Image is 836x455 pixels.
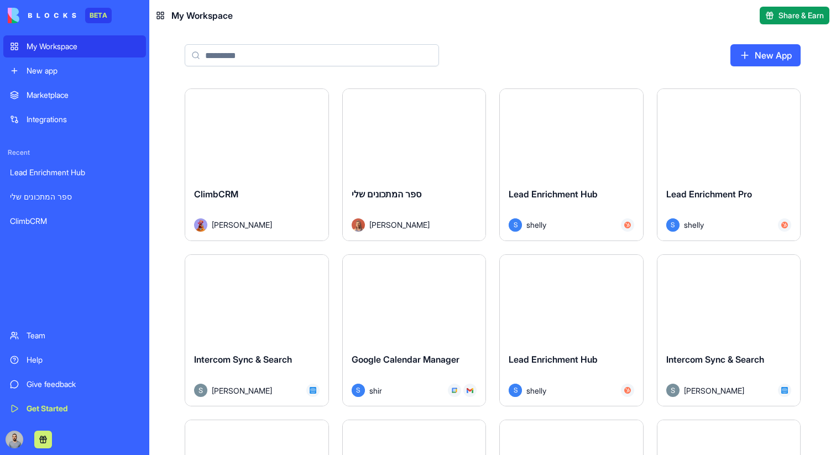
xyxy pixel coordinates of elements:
img: Hubspot_zz4hgj.svg [624,222,631,228]
a: Lead Enrichment Hub [3,161,146,184]
span: [PERSON_NAME] [684,385,744,396]
a: Integrations [3,108,146,130]
img: GCal_x6vdih.svg [451,387,458,394]
a: Team [3,325,146,347]
a: BETA [8,8,112,23]
img: logo [8,8,76,23]
span: S [509,218,522,232]
img: Avatar [352,218,365,232]
a: ClimbCRM [3,210,146,232]
div: ClimbCRM [10,216,139,227]
span: shir [369,385,382,396]
span: [PERSON_NAME] [212,219,272,231]
span: Google Calendar Manager [352,354,459,365]
a: Help [3,349,146,371]
a: Get Started [3,398,146,420]
a: ClimbCRMAvatar[PERSON_NAME] [185,88,329,241]
span: Lead Enrichment Pro [666,189,752,200]
a: Lead Enrichment ProSshelly [657,88,801,241]
div: Get Started [27,403,139,414]
div: Marketplace [27,90,139,101]
div: Team [27,330,139,341]
button: Share & Earn [760,7,829,24]
span: Intercom Sync & Search [194,354,292,365]
img: Hubspot_zz4hgj.svg [781,222,788,228]
div: ספר המתכונים שלי [10,191,139,202]
img: Gmail_trouth.svg [467,387,473,394]
a: Marketplace [3,84,146,106]
span: [PERSON_NAME] [369,219,430,231]
div: New app [27,65,139,76]
img: Avatar [666,384,680,397]
a: Lead Enrichment HubSshelly [499,254,644,407]
span: shelly [684,219,704,231]
a: Intercom Sync & SearchAvatar[PERSON_NAME] [657,254,801,407]
span: Intercom Sync & Search [666,354,764,365]
span: Lead Enrichment Hub [509,189,598,200]
div: Lead Enrichment Hub [10,167,139,178]
span: S [509,384,522,397]
span: Recent [3,148,146,157]
div: Help [27,354,139,365]
div: Give feedback [27,379,139,390]
span: shelly [526,385,546,396]
img: Hubspot_zz4hgj.svg [624,387,631,394]
a: ספר המתכונים שליAvatar[PERSON_NAME] [342,88,487,241]
span: ספר המתכונים שלי [352,189,421,200]
img: Intercom_wbluew.svg [310,387,316,394]
a: New app [3,60,146,82]
a: ספר המתכונים שלי [3,186,146,208]
span: ClimbCRM [194,189,238,200]
img: Avatar [194,218,207,232]
img: Avatar [194,384,207,397]
span: My Workspace [171,9,233,22]
a: Give feedback [3,373,146,395]
a: My Workspace [3,35,146,57]
img: image_123650291_bsq8ao.jpg [6,431,23,448]
div: BETA [85,8,112,23]
span: Share & Earn [778,10,824,21]
a: Intercom Sync & SearchAvatar[PERSON_NAME] [185,254,329,407]
span: S [666,218,680,232]
span: [PERSON_NAME] [212,385,272,396]
img: Intercom_wbluew.svg [781,387,788,394]
a: Google Calendar ManagerSshir [342,254,487,407]
span: S [352,384,365,397]
div: My Workspace [27,41,139,52]
div: Integrations [27,114,139,125]
a: New App [730,44,801,66]
span: Lead Enrichment Hub [509,354,598,365]
a: Lead Enrichment HubSshelly [499,88,644,241]
span: shelly [526,219,546,231]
